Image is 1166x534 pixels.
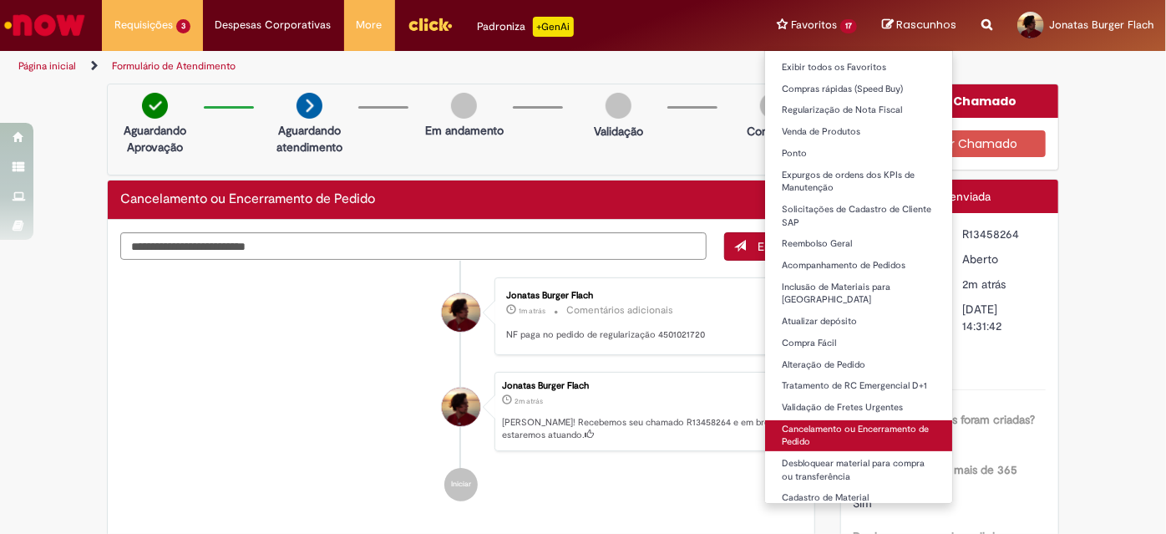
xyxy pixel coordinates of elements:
[765,257,952,275] a: Acompanhamento de Pedidos
[854,496,873,511] span: Sim
[451,93,477,119] img: img-circle-grey.png
[765,420,952,451] a: Cancelamento ou Encerramento de Pedido
[765,101,952,120] a: Regularização de Nota Fiscal
[747,123,800,140] p: Concluído
[962,276,1040,292] div: 28/08/2025 14:31:38
[18,59,76,73] a: Página inicial
[765,489,952,507] a: Cadastro de Material
[606,93,631,119] img: img-circle-grey.png
[765,123,952,141] a: Venda de Produtos
[962,251,1040,267] div: Aberto
[765,377,952,395] a: Tratamento de RC Emergencial D+1
[764,50,953,504] ul: Favoritos
[120,261,802,518] ul: Histórico de tíquete
[962,226,1040,242] div: R13458264
[765,399,952,417] a: Validação de Fretes Urgentes
[176,19,190,33] span: 3
[962,277,1006,292] time: 28/08/2025 14:31:38
[112,59,236,73] a: Formulário de Atendimento
[515,396,543,406] span: 2m atrás
[506,291,784,301] div: Jonatas Burger Flach
[114,17,173,33] span: Requisições
[502,416,793,442] p: [PERSON_NAME]! Recebemos seu chamado R13458264 e em breve estaremos atuando.
[120,232,707,260] textarea: Digite sua mensagem aqui...
[765,313,952,331] a: Atualizar depósito
[519,306,545,316] time: 28/08/2025 14:32:20
[765,145,952,163] a: Ponto
[566,303,673,318] small: Comentários adicionais
[962,277,1006,292] span: 2m atrás
[533,17,574,37] p: +GenAi
[120,372,802,452] li: Jonatas Burger Flach
[791,17,837,33] span: Favoritos
[442,388,480,426] div: Jonatas Burger Flach
[765,201,952,231] a: Solicitações de Cadastro de Cliente SAP
[765,334,952,353] a: Compra Fácil
[1049,18,1153,32] span: Jonatas Burger Flach
[478,17,574,37] div: Padroniza
[519,306,545,316] span: 1m atrás
[425,122,504,139] p: Em andamento
[594,123,643,140] p: Validação
[408,12,453,37] img: click_logo_yellow_360x200.png
[962,301,1040,334] div: [DATE] 14:31:42
[760,93,786,119] img: img-circle-grey.png
[765,166,952,197] a: Expurgos de ordens dos KPIs de Manutenção
[120,192,375,207] h2: Cancelamento ou Encerramento de Pedido Histórico de tíquete
[114,122,195,155] p: Aguardando Aprovação
[506,328,784,342] p: NF paga no pedido de regularização 4501021720
[502,381,793,391] div: Jonatas Burger Flach
[442,293,480,332] div: Jonatas Burger Flach
[13,51,765,82] ul: Trilhas de página
[724,232,802,261] button: Enviar
[896,17,956,33] span: Rascunhos
[297,93,322,119] img: arrow-next.png
[515,396,543,406] time: 28/08/2025 14:31:38
[269,122,350,155] p: Aguardando atendimento
[357,17,383,33] span: More
[758,239,791,254] span: Enviar
[765,278,952,309] a: Inclusão de Materiais para [GEOGRAPHIC_DATA]
[882,18,956,33] a: Rascunhos
[215,17,332,33] span: Despesas Corporativas
[765,235,952,253] a: Reembolso Geral
[765,58,952,77] a: Exibir todos os Favoritos
[765,80,952,99] a: Compras rápidas (Speed Buy)
[765,455,952,486] a: Desbloquear material para compra ou transferência
[765,356,952,374] a: Alteração de Pedido
[840,19,857,33] span: 17
[2,8,88,42] img: ServiceNow
[142,93,168,119] img: check-circle-green.png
